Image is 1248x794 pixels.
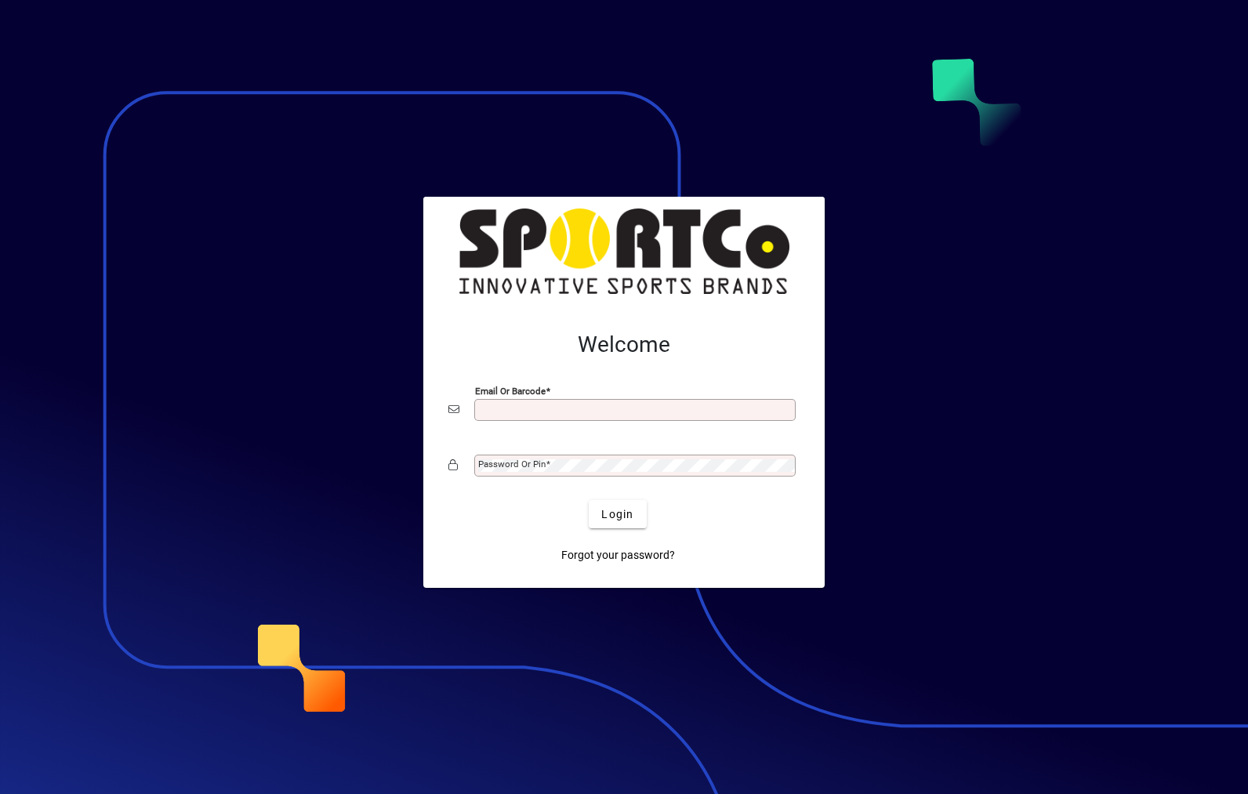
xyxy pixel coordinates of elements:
button: Login [589,500,646,528]
span: Forgot your password? [561,547,675,564]
mat-label: Email or Barcode [475,386,546,397]
h2: Welcome [448,332,800,358]
a: Forgot your password? [555,541,681,569]
mat-label: Password or Pin [478,459,546,470]
span: Login [601,506,633,523]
